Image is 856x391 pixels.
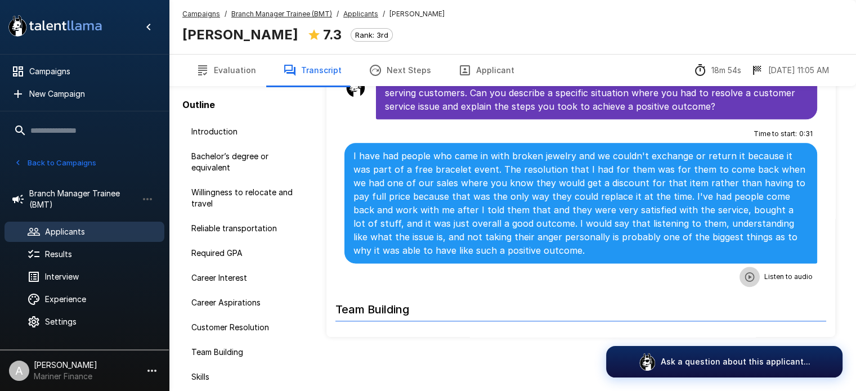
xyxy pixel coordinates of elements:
span: / [337,8,339,20]
div: Career Aspirations [182,293,313,313]
span: Required GPA [191,248,304,259]
div: Reliable transportation [182,218,313,239]
span: Customer Resolution [191,322,304,333]
div: Required GPA [182,243,313,263]
div: Bachelor’s degree or equivalent [182,146,313,178]
button: Transcript [270,55,355,86]
span: / [225,8,227,20]
b: Outline [182,99,215,110]
span: Career Interest [191,272,304,284]
span: Listen to audio [764,271,813,282]
span: Rank: 3rd [351,30,392,39]
p: 18m 54s [711,65,741,76]
b: 7.3 [323,26,342,43]
span: [PERSON_NAME] [389,8,445,20]
img: logo_glasses@2x.png [638,353,656,371]
div: The time between starting and completing the interview [693,64,741,77]
h6: Team Building [335,291,826,321]
p: Ask a question about this applicant... [661,356,810,367]
button: Applicant [445,55,528,86]
span: Willingness to relocate and travel [191,187,304,209]
button: Ask a question about this applicant... [606,346,842,377]
div: The date and time when the interview was completed [750,64,829,77]
span: Introduction [191,126,304,137]
u: Applicants [343,10,378,18]
button: Next Steps [355,55,445,86]
span: Time to start : [754,128,797,140]
div: Career Interest [182,268,313,288]
span: / [383,8,385,20]
span: 0 : 31 [799,128,813,140]
u: Campaigns [182,10,220,18]
div: Willingness to relocate and travel [182,182,313,214]
div: Customer Resolution [182,317,313,338]
span: Reliable transportation [191,223,304,234]
u: Branch Manager Trainee (BMT) [231,10,332,18]
p: I have had people who came in with broken jewelry and we couldn't exchange or return it because i... [353,149,808,257]
span: Career Aspirations [191,297,304,308]
span: Bachelor’s degree or equivalent [191,151,304,173]
b: [PERSON_NAME] [182,26,298,43]
button: Evaluation [182,55,270,86]
p: [DATE] 11:05 AM [768,65,829,76]
div: Introduction [182,122,313,142]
